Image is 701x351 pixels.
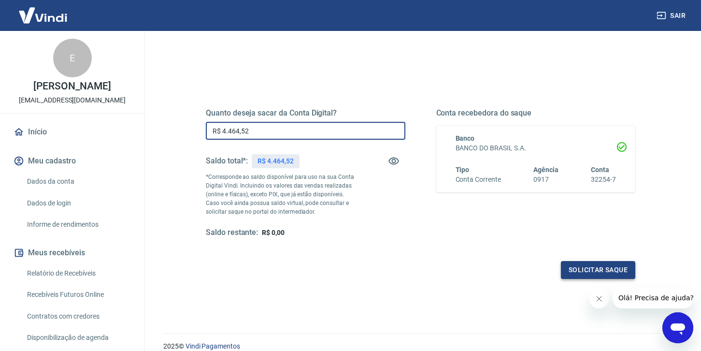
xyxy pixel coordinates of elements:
span: R$ 0,00 [262,229,285,236]
iframe: Botão para abrir a janela de mensagens [662,312,693,343]
p: R$ 4.464,52 [258,156,293,166]
h5: Conta recebedora do saque [436,108,636,118]
a: Dados da conta [23,172,133,191]
h6: Conta Corrente [456,175,501,185]
iframe: Mensagem da empresa [613,287,693,308]
img: Vindi [12,0,74,30]
a: Dados de login [23,193,133,213]
div: E [53,39,92,77]
a: Informe de rendimentos [23,215,133,234]
h5: Quanto deseja sacar da Conta Digital? [206,108,405,118]
iframe: Fechar mensagem [589,289,609,308]
a: Contratos com credores [23,307,133,326]
h5: Saldo restante: [206,228,258,238]
h6: 32254-7 [591,175,616,185]
a: Início [12,121,133,143]
span: Agência [533,166,558,174]
a: Disponibilização de agenda [23,328,133,348]
span: Banco [456,134,475,142]
span: Tipo [456,166,470,174]
button: Sair [655,7,689,25]
p: [PERSON_NAME] [33,81,111,91]
a: Recebíveis Futuros Online [23,285,133,305]
a: Vindi Pagamentos [186,342,240,350]
button: Solicitar saque [561,261,635,279]
p: *Corresponde ao saldo disponível para uso na sua Conta Digital Vindi. Incluindo os valores das ve... [206,173,355,216]
p: [EMAIL_ADDRESS][DOMAIN_NAME] [19,95,126,105]
a: Relatório de Recebíveis [23,263,133,283]
button: Meu cadastro [12,150,133,172]
span: Olá! Precisa de ajuda? [6,7,81,15]
span: Conta [591,166,609,174]
button: Meus recebíveis [12,242,133,263]
h6: BANCO DO BRASIL S.A. [456,143,616,153]
h6: 0917 [533,175,558,185]
h5: Saldo total*: [206,156,248,166]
